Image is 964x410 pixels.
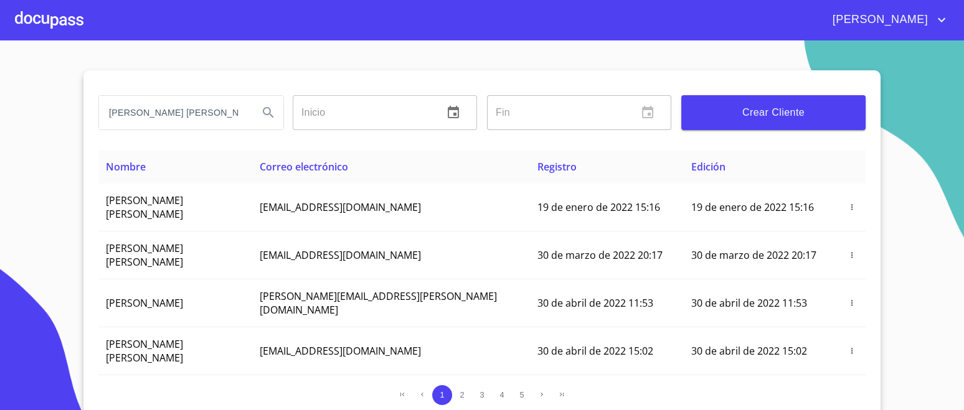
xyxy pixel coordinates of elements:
[260,248,421,262] span: [EMAIL_ADDRESS][DOMAIN_NAME]
[823,10,949,30] button: account of current user
[440,390,444,399] span: 1
[106,160,146,174] span: Nombre
[512,385,532,405] button: 5
[260,200,421,214] span: [EMAIL_ADDRESS][DOMAIN_NAME]
[691,344,807,358] span: 30 de abril de 2022 15:02
[691,296,807,310] span: 30 de abril de 2022 11:53
[691,160,725,174] span: Edición
[519,390,524,399] span: 5
[691,200,814,214] span: 19 de enero de 2022 15:16
[106,296,183,310] span: [PERSON_NAME]
[823,10,934,30] span: [PERSON_NAME]
[492,385,512,405] button: 4
[99,96,248,129] input: search
[691,248,816,262] span: 30 de marzo de 2022 20:17
[691,104,856,121] span: Crear Cliente
[260,289,497,317] span: [PERSON_NAME][EMAIL_ADDRESS][PERSON_NAME][DOMAIN_NAME]
[537,200,660,214] span: 19 de enero de 2022 15:16
[472,385,492,405] button: 3
[452,385,472,405] button: 2
[432,385,452,405] button: 1
[681,95,866,130] button: Crear Cliente
[537,248,663,262] span: 30 de marzo de 2022 20:17
[106,193,183,221] span: [PERSON_NAME] [PERSON_NAME]
[253,98,283,128] button: Search
[537,160,577,174] span: Registro
[106,241,183,269] span: [PERSON_NAME] [PERSON_NAME]
[537,296,653,310] span: 30 de abril de 2022 11:53
[499,390,504,399] span: 4
[260,160,348,174] span: Correo electrónico
[106,337,183,365] span: [PERSON_NAME] [PERSON_NAME]
[537,344,653,358] span: 30 de abril de 2022 15:02
[480,390,484,399] span: 3
[260,344,421,358] span: [EMAIL_ADDRESS][DOMAIN_NAME]
[460,390,464,399] span: 2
